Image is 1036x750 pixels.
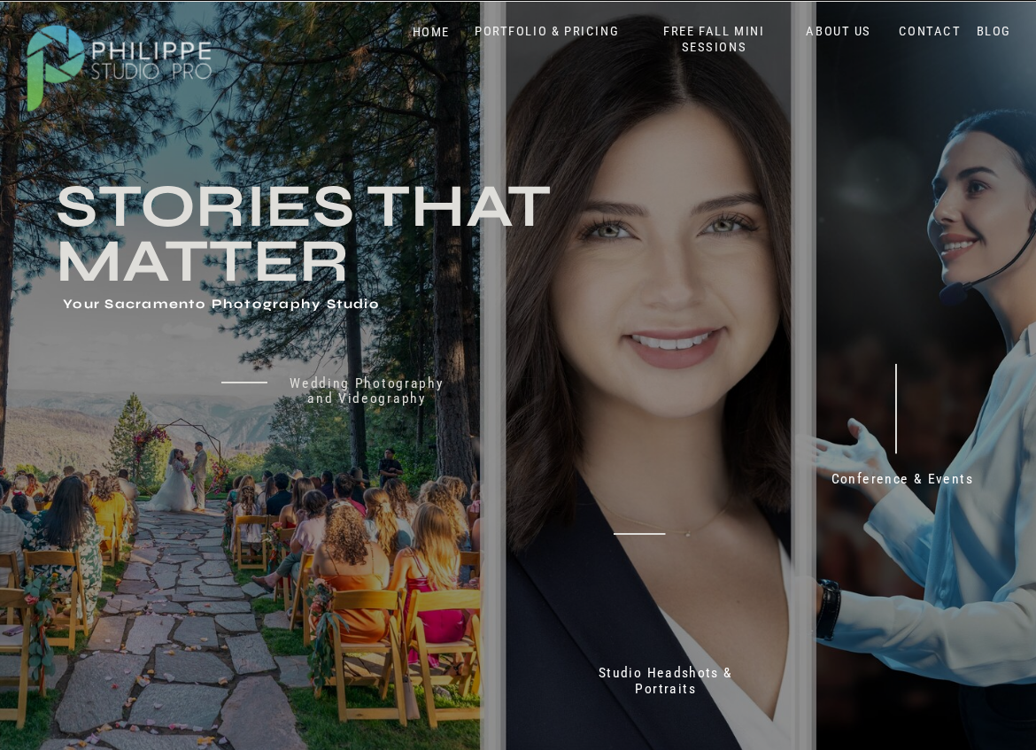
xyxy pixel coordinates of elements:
a: FREE FALL MINI SESSIONS [642,23,785,55]
a: PORTFOLIO & PRICING [468,23,625,40]
a: BLOG [972,23,1016,40]
a: Wedding Photography and Videography [277,375,457,422]
p: 70+ 5 Star reviews on Google & Yelp [692,643,924,690]
a: CONTACT [894,23,965,40]
a: HOME [395,24,468,41]
h1: Your Sacramento Photography Studio [63,297,399,314]
a: Studio Headshots & Portraits [577,665,754,702]
a: ABOUT US [802,23,876,40]
h3: Stories that Matter [56,180,614,285]
a: Conference & Events [819,471,985,494]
